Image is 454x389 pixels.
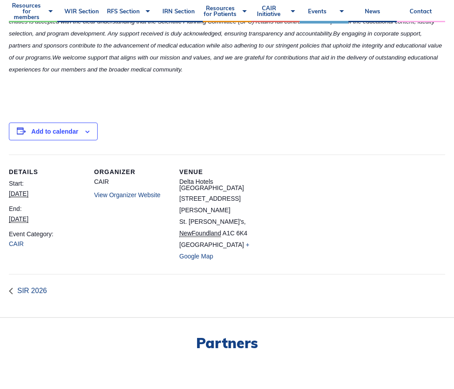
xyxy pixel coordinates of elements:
[179,195,241,214] span: [STREET_ADDRESS][PERSON_NAME]
[179,241,249,260] a: + Google Map
[179,218,244,225] span: St. [PERSON_NAME]'s
[179,241,244,248] span: [GEOGRAPHIC_DATA]
[9,179,83,189] dt: Start:
[94,179,169,185] dd: CAIR
[9,54,438,73] span: We welcome support that aligns with our mission and values, and we are grateful for contributions...
[179,169,254,175] h2: Venue
[9,240,24,247] a: CAIR
[222,230,247,237] span: A1C 6K4
[9,6,439,37] span: All financial and/or in-kind support from corporate entities is accepted with the clear understan...
[32,128,79,135] button: Add to calendar
[9,229,83,239] dt: Event Category:
[94,191,161,198] a: View Organizer Website
[179,230,221,237] abbr: NewFoundland
[265,169,358,262] iframe: Venue location map
[9,190,28,198] abbr: 2026-05-21
[179,179,254,191] dd: Delta Hotels [GEOGRAPHIC_DATA]
[244,218,246,225] span: ,
[9,287,445,296] nav: Event Navigation
[9,204,83,214] dt: End:
[9,336,445,350] h2: Partners
[9,287,52,294] a: SIR 2026
[94,169,169,175] h2: Organizer
[9,169,83,175] h2: Details
[9,30,442,61] span: By engaging in corporate support, partners and sponsors contribute to the advancement of medical ...
[9,215,28,223] abbr: 2026-05-24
